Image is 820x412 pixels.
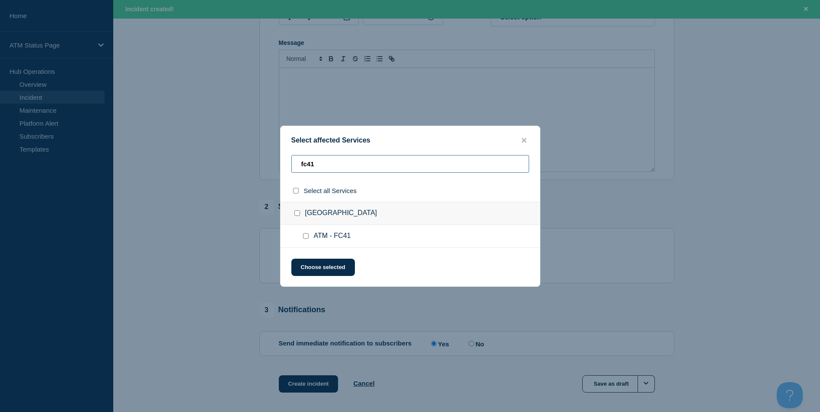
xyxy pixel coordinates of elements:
input: select all checkbox [293,188,299,193]
div: [GEOGRAPHIC_DATA] [281,202,540,225]
button: Choose selected [291,259,355,276]
span: Select all Services [304,187,357,194]
button: close button [519,136,529,145]
span: ATM - FC41 [314,232,351,241]
input: ATM - FC41 checkbox [303,233,309,239]
input: Cherry Hill NJ checkbox [294,210,300,216]
div: Select affected Services [281,136,540,145]
input: Search [291,155,529,173]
